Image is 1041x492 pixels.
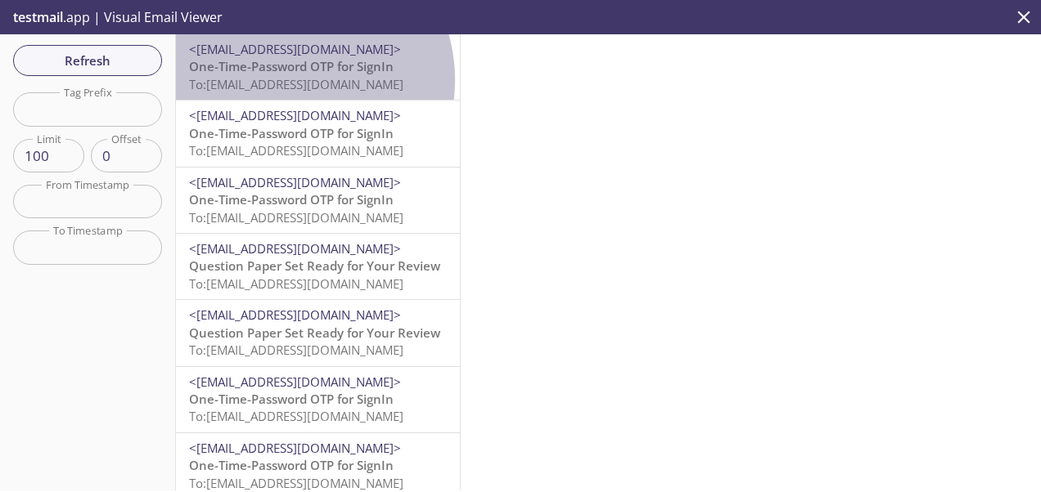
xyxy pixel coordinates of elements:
span: To: [EMAIL_ADDRESS][DOMAIN_NAME] [189,209,403,226]
span: <[EMAIL_ADDRESS][DOMAIN_NAME]> [189,373,401,390]
div: <[EMAIL_ADDRESS][DOMAIN_NAME]>One-Time-Password OTP for SignInTo:[EMAIL_ADDRESS][DOMAIN_NAME] [176,168,460,233]
span: To: [EMAIL_ADDRESS][DOMAIN_NAME] [189,408,403,424]
span: Question Paper Set Ready for Your Review [189,324,440,341]
span: To: [EMAIL_ADDRESS][DOMAIN_NAME] [189,275,403,292]
span: One-Time-Password OTP for SignIn [189,457,394,473]
div: <[EMAIL_ADDRESS][DOMAIN_NAME]>Question Paper Set Ready for Your ReviewTo:[EMAIL_ADDRESS][DOMAIN_N... [176,300,460,365]
div: <[EMAIL_ADDRESS][DOMAIN_NAME]>One-Time-Password OTP for SignInTo:[EMAIL_ADDRESS][DOMAIN_NAME] [176,367,460,432]
span: One-Time-Password OTP for SignIn [189,125,394,141]
div: <[EMAIL_ADDRESS][DOMAIN_NAME]>One-Time-Password OTP for SignInTo:[EMAIL_ADDRESS][DOMAIN_NAME] [176,34,460,100]
span: <[EMAIL_ADDRESS][DOMAIN_NAME]> [189,306,401,323]
span: To: [EMAIL_ADDRESS][DOMAIN_NAME] [189,475,403,491]
span: <[EMAIL_ADDRESS][DOMAIN_NAME]> [189,174,401,190]
span: <[EMAIL_ADDRESS][DOMAIN_NAME]> [189,440,401,456]
div: <[EMAIL_ADDRESS][DOMAIN_NAME]>One-Time-Password OTP for SignInTo:[EMAIL_ADDRESS][DOMAIN_NAME] [176,101,460,166]
span: Refresh [26,50,149,71]
span: <[EMAIL_ADDRESS][DOMAIN_NAME]> [189,41,401,57]
span: testmail [13,8,63,26]
span: To: [EMAIL_ADDRESS][DOMAIN_NAME] [189,342,403,358]
span: Question Paper Set Ready for Your Review [189,257,440,274]
span: One-Time-Password OTP for SignIn [189,58,394,74]
span: To: [EMAIL_ADDRESS][DOMAIN_NAME] [189,142,403,159]
span: <[EMAIL_ADDRESS][DOMAIN_NAME]> [189,107,401,123]
span: <[EMAIL_ADDRESS][DOMAIN_NAME]> [189,240,401,257]
div: <[EMAIL_ADDRESS][DOMAIN_NAME]>Question Paper Set Ready for Your ReviewTo:[EMAIL_ADDRESS][DOMAIN_N... [176,234,460,299]
span: One-Time-Password OTP for SignIn [189,191,394,208]
span: To: [EMAIL_ADDRESS][DOMAIN_NAME] [189,76,403,92]
span: One-Time-Password OTP for SignIn [189,391,394,407]
button: Refresh [13,45,162,76]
